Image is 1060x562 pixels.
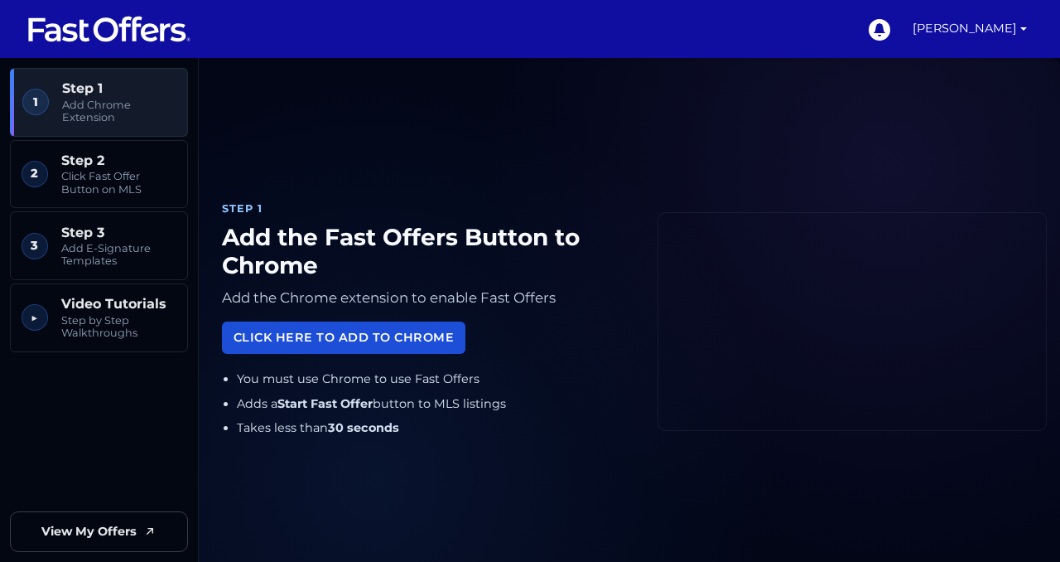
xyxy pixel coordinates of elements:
li: You must use Chrome to use Fast Offers [237,370,631,389]
a: View My Offers [10,511,188,552]
a: 1 Step 1 Add Chrome Extension [10,68,188,137]
span: View My Offers [41,522,137,541]
p: Add the Chrome extension to enable Fast Offers [222,286,631,310]
span: Click Fast Offer Button on MLS [61,170,176,196]
span: 1 [22,89,49,115]
span: Step 1 [62,80,176,96]
span: ▶︎ [22,304,48,331]
iframe: Fast Offers Chrome Extension [658,213,1046,431]
span: Step by Step Walkthroughs [61,314,176,340]
strong: Start Fast Offer [277,396,373,411]
span: Step 2 [61,153,176,168]
a: 3 Step 3 Add E-Signature Templates [10,211,188,280]
a: Click Here to Add to Chrome [222,322,465,354]
h1: Add the Fast Offers Button to Chrome [222,224,631,279]
span: 2 [22,161,48,187]
span: Add E-Signature Templates [61,242,176,268]
a: ▶︎ Video Tutorials Step by Step Walkthroughs [10,283,188,352]
span: Video Tutorials [61,296,176,312]
span: Step 3 [61,225,176,240]
span: Add Chrome Extension [62,99,176,124]
li: Adds a button to MLS listings [237,395,631,414]
strong: 30 seconds [328,420,399,435]
a: 2 Step 2 Click Fast Offer Button on MLS [10,140,188,209]
li: Takes less than [237,419,631,438]
div: Step 1 [222,201,631,217]
span: 3 [22,233,48,259]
